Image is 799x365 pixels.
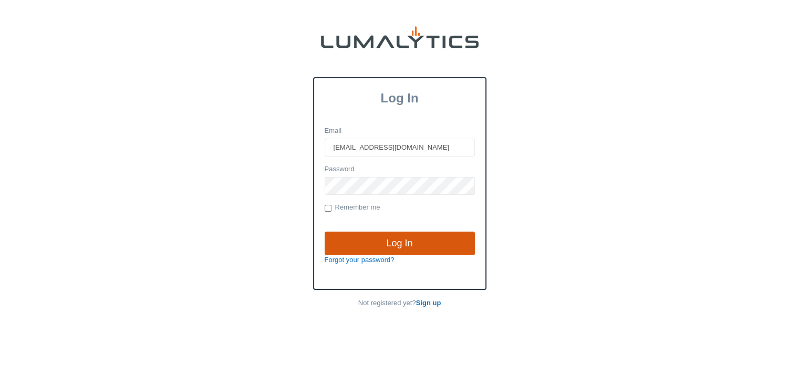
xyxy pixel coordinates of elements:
label: Remember me [325,203,380,213]
label: Password [325,164,355,174]
h3: Log In [314,91,485,106]
input: Log In [325,232,475,256]
a: Sign up [416,299,441,307]
input: Email [325,139,475,157]
a: Forgot your password? [325,256,395,264]
label: Email [325,126,342,136]
input: Remember me [325,205,331,212]
p: Not registered yet? [313,298,486,308]
img: lumalytics-black-e9b537c871f77d9ce8d3a6940f85695cd68c596e3f819dc492052d1098752254.png [321,26,479,48]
